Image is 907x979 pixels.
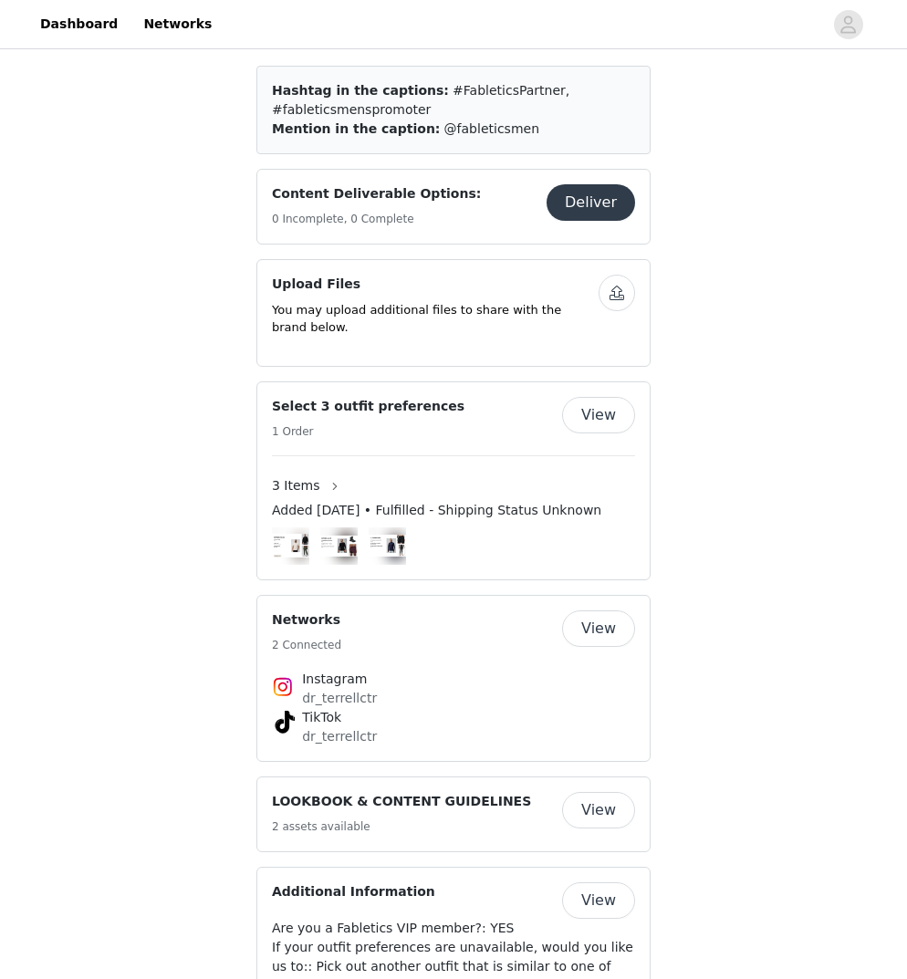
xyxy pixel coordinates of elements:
span: 3 Items [272,476,320,495]
h4: LOOKBOOK & CONTENT GUIDELINES [272,792,531,811]
div: avatar [839,10,857,39]
h4: Upload Files [272,275,599,294]
span: #FableticsPartner, #fableticsmenspromoter [272,83,569,117]
button: View [562,397,635,433]
button: Deliver [547,184,635,221]
p: dr_terrellctr [302,689,605,708]
a: Networks [132,4,223,45]
button: View [562,792,635,828]
a: Dashboard [29,4,129,45]
div: Content Deliverable Options: [256,169,651,245]
span: Mention in the caption: [272,121,440,136]
h4: TikTok [302,708,605,727]
span: Are you a Fabletics VIP member?: YES [272,921,514,935]
div: Select 3 outfit preferences [256,381,651,580]
img: #6 FLM [320,536,358,557]
h4: Select 3 outfit preferences [272,397,464,416]
h5: 2 Connected [272,637,341,653]
button: View [562,610,635,647]
img: Instagram Icon [272,676,294,698]
img: #8 FLM [369,535,406,557]
span: Hashtag in the captions: [272,83,449,98]
h5: 1 Order [272,423,464,440]
h4: Content Deliverable Options: [272,184,481,203]
button: View [562,882,635,919]
p: You may upload additional files to share with the brand below. [272,301,599,337]
p: dr_terrellctr [302,727,605,746]
span: Added [DATE] • Fulfilled - Shipping Status Unknown [272,501,601,520]
h5: 2 assets available [272,818,531,835]
h4: Instagram [302,670,605,689]
div: LOOKBOOK & CONTENT GUIDELINES [256,776,651,852]
div: Networks [256,595,651,762]
h5: 0 Incomplete, 0 Complete [272,211,481,227]
img: #1 FLM [272,534,309,557]
h4: Networks [272,610,341,630]
span: @fableticsmen [444,121,539,136]
h4: Additional Information [272,882,435,901]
